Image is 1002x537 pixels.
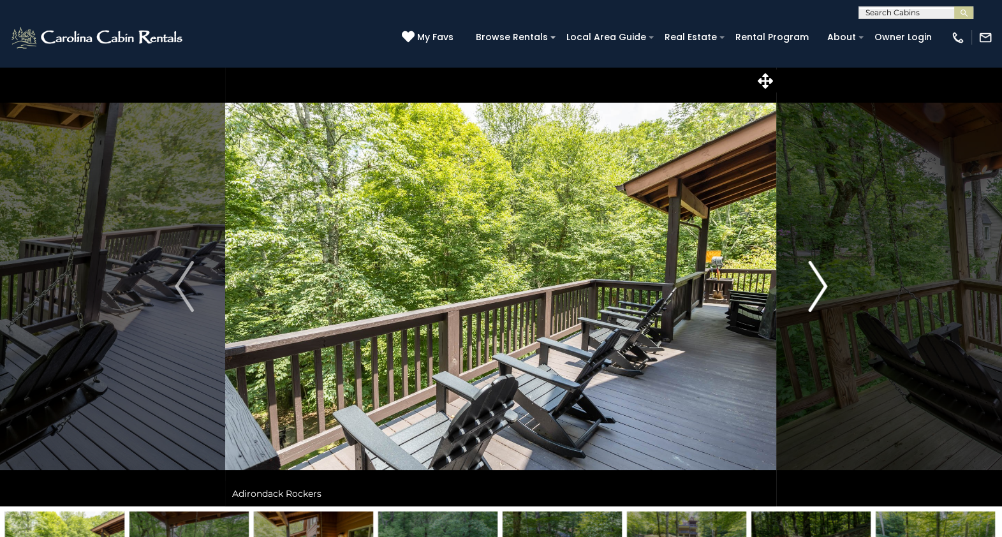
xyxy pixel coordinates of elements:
[777,66,858,506] button: Next
[978,31,992,45] img: mail-regular-white.png
[868,27,938,47] a: Owner Login
[144,66,225,506] button: Previous
[469,27,554,47] a: Browse Rentals
[821,27,862,47] a: About
[658,27,723,47] a: Real Estate
[951,31,965,45] img: phone-regular-white.png
[225,481,776,506] div: Adirondack Rockers
[10,25,186,50] img: White-1-2.png
[175,261,194,312] img: arrow
[560,27,652,47] a: Local Area Guide
[402,31,457,45] a: My Favs
[808,261,827,312] img: arrow
[729,27,815,47] a: Rental Program
[417,31,453,44] span: My Favs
